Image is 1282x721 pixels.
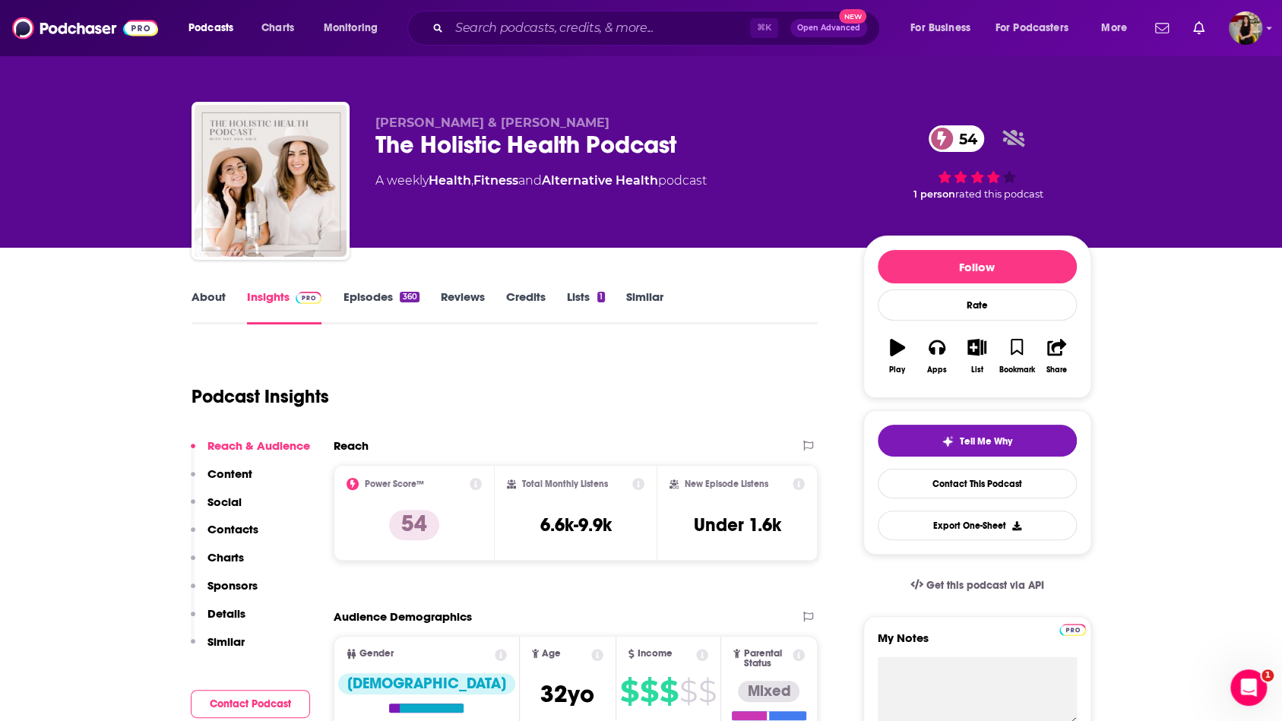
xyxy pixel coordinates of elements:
[441,289,485,324] a: Reviews
[191,522,258,550] button: Contacts
[878,289,1077,321] div: Rate
[878,250,1077,283] button: Follow
[929,125,985,152] a: 54
[195,105,347,257] img: The Holistic Health Podcast
[1229,11,1262,45] button: Show profile menu
[389,510,439,540] p: 54
[986,16,1090,40] button: open menu
[191,606,245,634] button: Details
[422,11,894,46] div: Search podcasts, credits, & more...
[473,173,518,188] a: Fitness
[944,125,985,152] span: 54
[192,289,226,324] a: About
[743,649,790,669] span: Parental Status
[1046,365,1067,375] div: Share
[375,115,609,130] span: [PERSON_NAME] & [PERSON_NAME]
[522,479,608,489] h2: Total Monthly Listens
[790,19,867,37] button: Open AdvancedNew
[955,188,1043,200] span: rated this podcast
[1101,17,1127,39] span: More
[926,579,1043,592] span: Get this podcast via API
[878,329,917,384] button: Play
[1230,669,1267,706] iframe: Intercom live chat
[542,173,658,188] a: Alternative Health
[640,679,658,704] span: $
[12,14,158,43] img: Podchaser - Follow, Share and Rate Podcasts
[878,511,1077,540] button: Export One-Sheet
[359,649,394,659] span: Gender
[996,17,1068,39] span: For Podcasters
[999,365,1034,375] div: Bookmark
[913,188,955,200] span: 1 person
[997,329,1037,384] button: Bookmark
[207,495,242,509] p: Social
[429,173,471,188] a: Health
[679,679,697,704] span: $
[540,679,594,709] span: 32 yo
[188,17,233,39] span: Podcasts
[178,16,253,40] button: open menu
[191,690,310,718] button: Contact Podcast
[917,329,957,384] button: Apps
[1090,16,1146,40] button: open menu
[400,292,419,302] div: 360
[597,292,605,302] div: 1
[207,606,245,621] p: Details
[878,469,1077,498] a: Contact This Podcast
[191,466,252,495] button: Content
[942,435,954,447] img: tell me why sparkle
[620,679,638,704] span: $
[207,522,258,536] p: Contacts
[247,289,322,324] a: InsightsPodchaser Pro
[900,16,989,40] button: open menu
[191,634,245,662] button: Similar
[334,438,369,453] h2: Reach
[839,9,866,24] span: New
[343,289,419,324] a: Episodes360
[1149,15,1175,41] a: Show notifications dropdown
[296,292,322,304] img: Podchaser Pro
[927,365,947,375] div: Apps
[191,438,310,466] button: Reach & Audience
[207,466,252,481] p: Content
[261,17,294,39] span: Charts
[207,550,244,564] p: Charts
[191,578,258,606] button: Sponsors
[863,115,1091,210] div: 54 1 personrated this podcast
[797,24,860,32] span: Open Advanced
[1037,329,1076,384] button: Share
[660,679,678,704] span: $
[506,289,546,324] a: Credits
[540,514,611,536] h3: 6.6k-9.9k
[192,385,329,408] h1: Podcast Insights
[471,173,473,188] span: ,
[1187,15,1211,41] a: Show notifications dropdown
[878,425,1077,457] button: tell me why sparkleTell Me Why
[626,289,663,324] a: Similar
[338,673,515,694] div: [DEMOGRAPHIC_DATA]
[334,609,472,624] h2: Audience Demographics
[957,329,996,384] button: List
[1059,624,1086,636] img: Podchaser Pro
[971,365,983,375] div: List
[1059,621,1086,636] a: Pro website
[542,649,561,659] span: Age
[1229,11,1262,45] span: Logged in as cassey
[207,578,258,593] p: Sponsors
[685,479,768,489] h2: New Episode Listens
[567,289,605,324] a: Lists1
[898,567,1056,604] a: Get this podcast via API
[191,495,242,523] button: Social
[207,634,245,649] p: Similar
[1229,11,1262,45] img: User Profile
[910,17,970,39] span: For Business
[313,16,397,40] button: open menu
[518,173,542,188] span: and
[1261,669,1274,681] span: 1
[889,365,905,375] div: Play
[207,438,310,453] p: Reach & Audience
[694,514,781,536] h3: Under 1.6k
[252,16,303,40] a: Charts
